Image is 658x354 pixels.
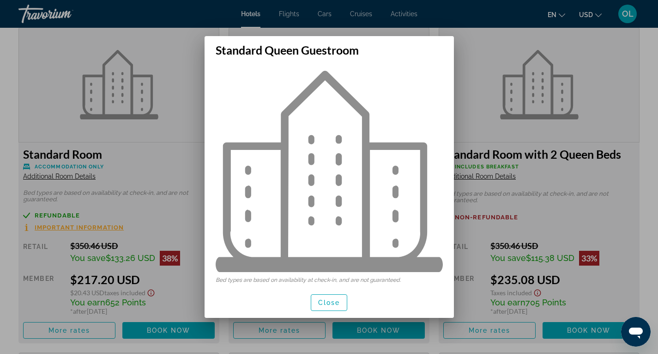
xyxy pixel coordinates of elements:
[311,294,348,311] button: Close
[216,71,443,272] img: hotel.svg
[216,277,443,283] p: Bed types are based on availability at check-in, and are not guaranteed.
[621,317,651,347] iframe: Button to launch messaging window
[318,299,340,306] span: Close
[205,36,454,57] h2: Standard Queen Guestroom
